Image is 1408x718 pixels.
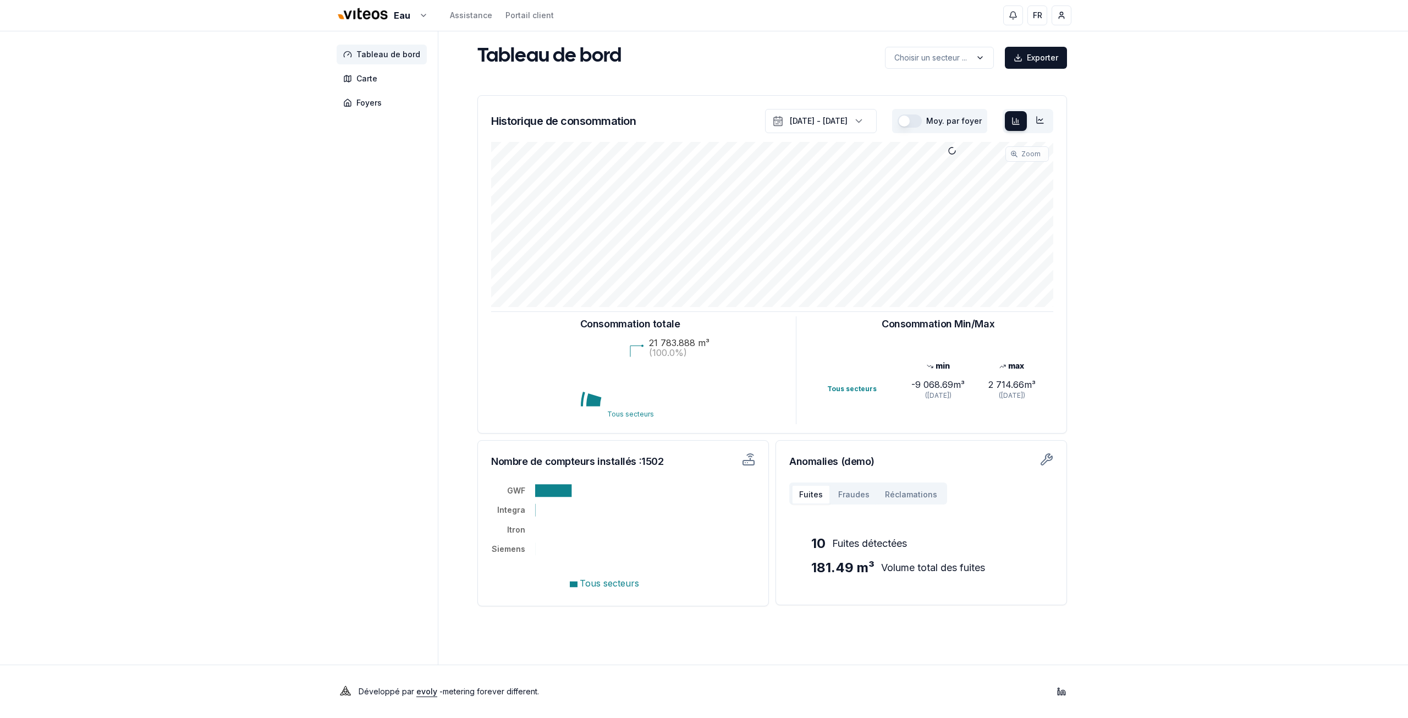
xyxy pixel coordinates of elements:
[649,337,710,348] text: 21 783.888 m³
[649,347,687,358] text: (100.0%)
[491,454,685,469] h3: Nombre de compteurs installés : 1502
[337,69,431,89] a: Carte
[901,391,975,400] div: ([DATE])
[901,378,975,391] div: -9 068.69 m³
[356,49,420,60] span: Tableau de bord
[1027,6,1047,25] button: FR
[416,687,437,696] a: evoly
[1021,150,1041,158] span: Zoom
[337,45,431,64] a: Tableau de bord
[356,73,377,84] span: Carte
[926,117,982,125] label: Moy. par foyer
[894,52,967,63] p: Choisir un secteur ...
[1033,10,1042,21] span: FR
[497,505,525,514] tspan: Integra
[811,559,875,577] span: 181.49 m³
[975,378,1049,391] div: 2 714.66 m³
[901,360,975,371] div: min
[790,116,848,127] div: [DATE] - [DATE]
[337,683,354,700] img: Evoly Logo
[791,485,831,505] button: Fuites
[580,578,639,589] span: Tous secteurs
[881,560,985,576] span: Volume total des fuites
[885,47,994,69] button: label
[811,535,826,552] span: 10
[831,485,877,505] button: Fraudes
[492,544,525,553] tspan: Siemens
[975,391,1049,400] div: ([DATE])
[832,536,907,551] span: Fuites détectées
[477,46,621,68] h1: Tableau de bord
[505,10,554,21] a: Portail client
[827,385,901,393] div: Tous secteurs
[356,97,382,108] span: Foyers
[765,109,877,133] button: [DATE] - [DATE]
[359,684,539,699] p: Développé par - metering forever different .
[337,4,428,28] button: Eau
[975,360,1049,371] div: max
[394,9,410,22] span: Eau
[1005,47,1067,69] button: Exporter
[789,454,1053,469] h3: Anomalies (demo)
[507,486,525,495] tspan: GWF
[450,10,492,21] a: Assistance
[607,410,653,418] text: Tous secteurs
[337,93,431,113] a: Foyers
[877,485,945,505] button: Réclamations
[491,113,636,129] h3: Historique de consommation
[337,1,389,28] img: Viteos - Eau Logo
[580,316,680,332] h3: Consommation totale
[882,316,994,332] h3: Consommation Min/Max
[507,525,525,534] tspan: Itron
